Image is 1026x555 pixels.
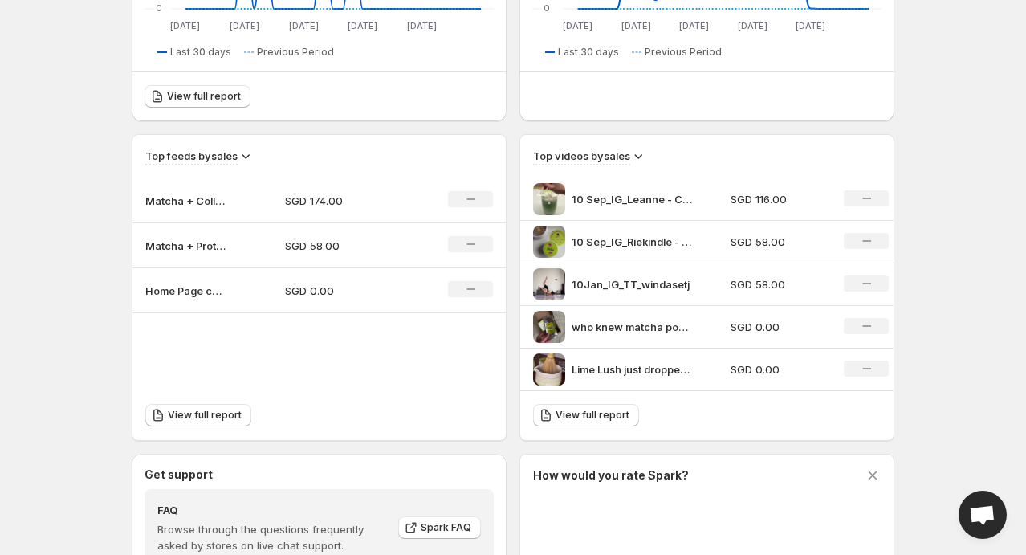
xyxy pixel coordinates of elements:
text: 0 [156,2,162,14]
text: [DATE] [170,20,200,31]
p: SGD 0.00 [731,361,825,377]
text: [DATE] [796,20,825,31]
img: 10 Sep_IG_Riekindle - Collagen Review [533,226,565,258]
a: Spark FAQ [398,516,481,539]
p: Lime Lush just dropped and Im obsessed Perfect for your daily matcha vibes and your kitchen shelf [572,361,692,377]
h3: How would you rate Spark? [533,467,689,484]
h4: FAQ [157,502,387,518]
p: SGD 116.00 [731,191,825,207]
span: Previous Period [257,46,334,59]
span: Last 30 days [170,46,231,59]
a: View full report [145,404,251,426]
span: View full report [556,409,629,422]
p: Matcha + Collagen [145,193,226,209]
p: SGD 174.00 [285,193,399,209]
img: Lime Lush just dropped and Im obsessed Perfect for your daily matcha vibes and your kitchen shelf [533,353,565,386]
p: Matcha + Protein [145,238,226,254]
a: View full report [145,85,250,108]
p: SGD 58.00 [731,234,825,250]
h3: Top videos by sales [533,148,630,164]
span: Last 30 days [558,46,619,59]
p: Home Page carousel [145,283,226,299]
img: who knew matcha powder could go with protein all the gym girlies need this imo matchamasta matcha... [533,311,565,343]
text: [DATE] [407,20,437,31]
p: 10 Sep_IG_Riekindle - Collagen Review [572,234,692,250]
p: SGD 58.00 [731,276,825,292]
text: [DATE] [348,20,377,31]
span: Previous Period [645,46,722,59]
h3: Top feeds by sales [145,148,238,164]
div: Open chat [959,491,1007,539]
text: [DATE] [679,20,709,31]
p: 10Jan_IG_TT_windasetj [572,276,692,292]
p: who knew matcha powder could go with protein all the gym girlies need this imo matchamasta matcha... [572,319,692,335]
text: [DATE] [230,20,259,31]
text: [DATE] [621,20,651,31]
img: 10 Sep_IG_Leanne - Collagen Review [533,183,565,215]
p: 10 Sep_IG_Leanne - Collagen Review [572,191,692,207]
p: Browse through the questions frequently asked by stores on live chat support. [157,521,387,553]
p: SGD 58.00 [285,238,399,254]
span: Spark FAQ [421,521,471,534]
text: [DATE] [738,20,767,31]
h3: Get support [145,467,213,483]
a: View full report [533,404,639,426]
text: 0 [544,2,550,14]
p: SGD 0.00 [731,319,825,335]
span: View full report [167,90,241,103]
img: 10Jan_IG_TT_windasetj [533,268,565,300]
text: [DATE] [289,20,319,31]
p: SGD 0.00 [285,283,399,299]
span: View full report [168,409,242,422]
text: [DATE] [563,20,592,31]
